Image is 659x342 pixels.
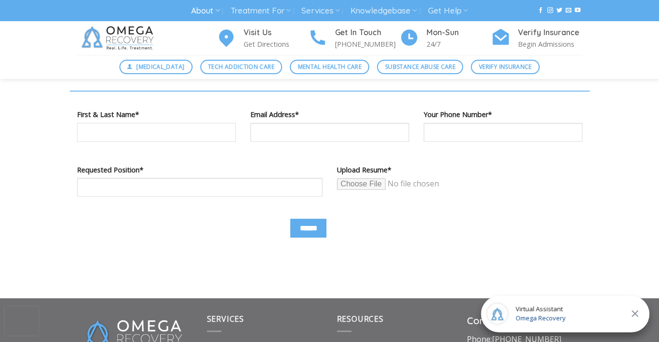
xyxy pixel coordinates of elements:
p: 24/7 [426,39,491,50]
a: Get In Touch [PHONE_NUMBER] [308,26,400,50]
a: Follow on Instagram [547,7,553,14]
span: Mental Health Care [298,62,362,71]
h4: Verify Insurance [518,26,582,39]
a: Get Help [428,2,468,20]
a: Mental Health Care [290,60,369,74]
h4: Get In Touch [335,26,400,39]
a: Send us an email [566,7,571,14]
label: Email Address* [250,109,409,120]
a: Verify Insurance Begin Admissions [491,26,582,50]
label: Your Phone Number* [424,109,582,120]
a: Tech Addiction Care [200,60,283,74]
a: Follow on Twitter [556,7,562,14]
a: Treatment For [231,2,291,20]
label: Upload Resume* [337,164,582,175]
h4: Visit Us [244,26,308,39]
span: Verify Insurance [479,62,532,71]
span: Services [207,314,244,324]
span: Resources [337,314,384,324]
iframe: reCAPTCHA [5,306,39,335]
a: Substance Abuse Care [377,60,463,74]
label: Requested Position* [77,164,323,175]
a: Services [301,2,339,20]
span: Substance Abuse Care [385,62,455,71]
a: Follow on YouTube [575,7,581,14]
img: Omega Recovery [77,21,161,55]
p: Get Directions [244,39,308,50]
a: Knowledgebase [350,2,417,20]
a: Verify Insurance [471,60,540,74]
a: About [191,2,220,20]
p: [PHONE_NUMBER] [335,39,400,50]
a: Follow on Facebook [538,7,543,14]
h4: Mon-Sun [426,26,491,39]
a: [MEDICAL_DATA] [119,60,193,74]
form: Contact form [77,61,582,259]
span: Tech Addiction Care [208,62,274,71]
a: Visit Us Get Directions [217,26,308,50]
strong: Contact Us [467,315,519,327]
span: [MEDICAL_DATA] [136,62,184,71]
p: Begin Admissions [518,39,582,50]
label: First & Last Name* [77,109,236,120]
